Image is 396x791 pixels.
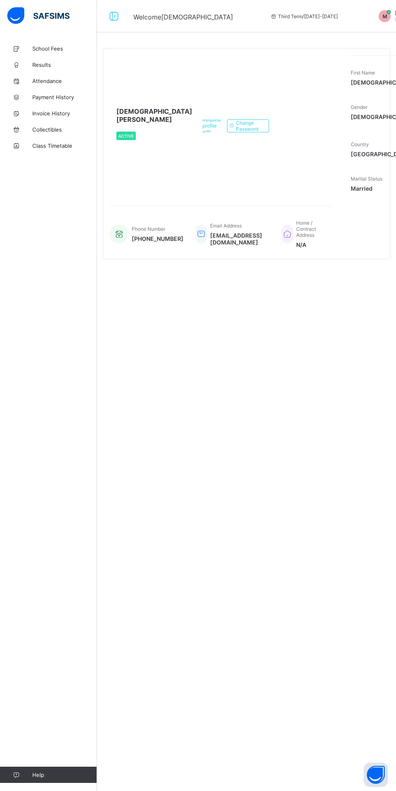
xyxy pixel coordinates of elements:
span: N/A [296,241,323,248]
span: Help [32,772,97,778]
span: [DEMOGRAPHIC_DATA][PERSON_NAME] [116,107,192,123]
span: [PHONE_NUMBER] [132,235,183,242]
span: Marital Status [351,176,382,182]
span: Email Address [210,223,242,229]
span: First Name [351,70,375,76]
span: Phone Number [132,226,165,232]
span: M [383,13,387,19]
span: Payment History [32,94,97,100]
button: Open asap [364,763,388,787]
span: Invoice History [32,110,97,117]
span: Change Password [236,120,263,132]
img: safsims [7,7,70,24]
span: Request profile edit [202,117,221,135]
span: Gender [351,104,367,110]
span: Country [351,141,369,147]
span: Home / Contract Address [296,220,316,238]
span: [EMAIL_ADDRESS][DOMAIN_NAME] [210,232,270,246]
span: session/term information [270,13,338,19]
span: Active [118,134,134,138]
span: Class Timetable [32,142,97,149]
span: School Fees [32,45,97,52]
span: Welcome [DEMOGRAPHIC_DATA] [133,13,233,21]
span: Collectibles [32,126,97,133]
span: Results [32,62,97,68]
span: Attendance [32,78,97,84]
